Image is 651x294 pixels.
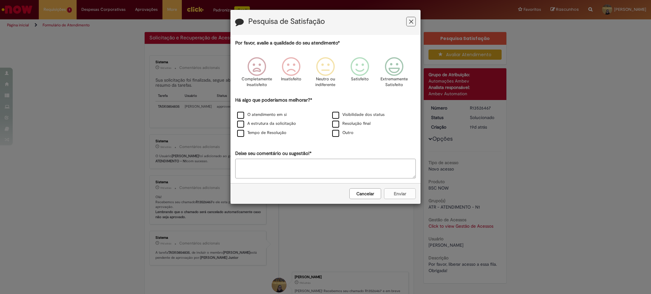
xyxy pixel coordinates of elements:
p: Completamente Insatisfeito [242,76,272,88]
div: Satisfeito [344,52,376,96]
label: O atendimento em si [237,112,287,118]
p: Neutro ou indiferente [314,76,337,88]
label: Resolução final [332,121,371,127]
button: Cancelar [349,188,381,199]
div: Completamente Insatisfeito [240,52,273,96]
div: Extremamente Satisfeito [378,52,410,96]
p: Satisfeito [351,76,369,82]
label: Tempo de Resolução [237,130,286,136]
label: Por favor, avalie a qualidade do seu atendimento* [235,40,340,46]
label: Deixe seu comentário ou sugestão!* [235,150,312,157]
p: Extremamente Satisfeito [380,76,408,88]
label: Pesquisa de Satisfação [248,17,325,26]
label: A estrutura da solicitação [237,121,296,127]
div: Há algo que poderíamos melhorar?* [235,97,416,138]
label: Visibilidade dos status [332,112,385,118]
div: Neutro ou indiferente [309,52,342,96]
p: Insatisfeito [281,76,301,82]
label: Outro [332,130,353,136]
div: Insatisfeito [275,52,307,96]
